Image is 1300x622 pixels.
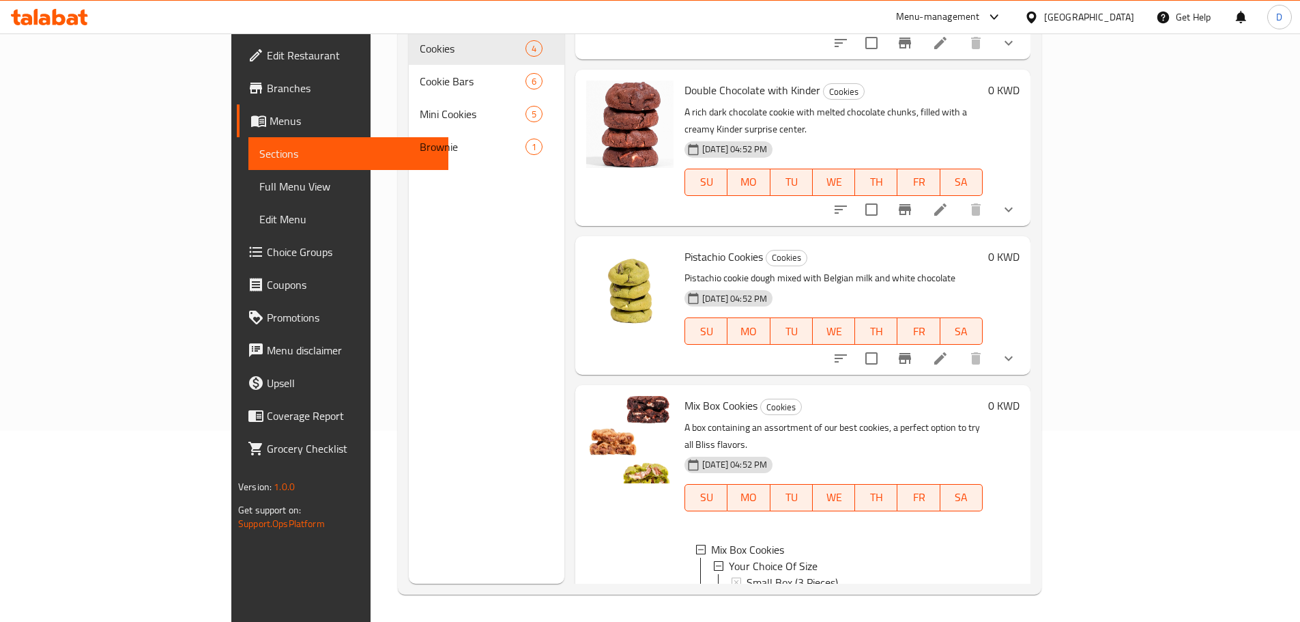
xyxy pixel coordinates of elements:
[259,211,437,227] span: Edit Menu
[237,432,448,465] a: Grocery Checklist
[940,169,983,196] button: SA
[409,32,564,65] div: Cookies4
[420,40,525,57] span: Cookies
[525,139,543,155] div: items
[733,487,764,507] span: MO
[896,9,980,25] div: Menu-management
[274,478,295,496] span: 1.0.0
[889,193,921,226] button: Branch-specific-item
[747,574,838,591] span: Small Box (3 Pieces)
[267,277,437,293] span: Coupons
[733,172,764,192] span: MO
[959,193,992,226] button: delete
[237,334,448,367] a: Menu disclaimer
[267,80,437,96] span: Branches
[988,396,1020,415] h6: 0 KWD
[1276,10,1282,25] span: D
[267,440,437,457] span: Grocery Checklist
[267,309,437,326] span: Promotions
[697,143,772,156] span: [DATE] 04:52 PM
[946,487,977,507] span: SA
[1044,10,1134,25] div: [GEOGRAPHIC_DATA]
[992,193,1025,226] button: show more
[861,322,892,341] span: TH
[248,203,448,236] a: Edit Menu
[946,172,977,192] span: SA
[684,169,727,196] button: SU
[855,169,897,196] button: TH
[237,39,448,72] a: Edit Restaurant
[248,170,448,203] a: Full Menu View
[684,484,727,511] button: SU
[959,342,992,375] button: delete
[684,246,763,267] span: Pistachio Cookies
[586,247,674,335] img: Pistachio Cookies
[248,137,448,170] a: Sections
[420,106,525,122] span: Mini Cookies
[1000,201,1017,218] svg: Show Choices
[818,172,850,192] span: WE
[691,487,722,507] span: SU
[903,487,934,507] span: FR
[526,75,542,88] span: 6
[932,350,949,367] a: Edit menu item
[684,317,727,345] button: SU
[237,301,448,334] a: Promotions
[420,139,525,155] div: Brownie
[586,81,674,168] img: Double Chocolate with Kinder
[959,27,992,59] button: delete
[684,395,757,416] span: Mix Box Cookies
[1000,350,1017,367] svg: Show Choices
[691,322,722,341] span: SU
[525,73,543,89] div: items
[586,396,674,483] img: Mix Box Cookies
[525,106,543,122] div: items
[420,73,525,89] span: Cookie Bars
[903,172,934,192] span: FR
[267,408,437,424] span: Coverage Report
[409,130,564,163] div: Brownie1
[776,172,807,192] span: TU
[940,484,983,511] button: SA
[733,322,764,341] span: MO
[861,172,892,192] span: TH
[761,399,801,415] span: Cookies
[988,247,1020,266] h6: 0 KWD
[824,193,857,226] button: sort-choices
[238,501,301,519] span: Get support on:
[760,399,802,415] div: Cookies
[237,367,448,399] a: Upsell
[823,83,865,100] div: Cookies
[237,236,448,268] a: Choice Groups
[770,484,813,511] button: TU
[855,484,897,511] button: TH
[697,458,772,471] span: [DATE] 04:52 PM
[857,29,886,57] span: Select to update
[897,317,940,345] button: FR
[818,487,850,507] span: WE
[684,80,820,100] span: Double Chocolate with Kinder
[903,322,934,341] span: FR
[684,419,983,453] p: A box containing an assortment of our best cookies, a perfect option to try all Bliss flavors.
[526,141,542,154] span: 1
[824,27,857,59] button: sort-choices
[770,169,813,196] button: TU
[409,65,564,98] div: Cookie Bars6
[409,98,564,130] div: Mini Cookies5
[727,169,770,196] button: MO
[409,27,564,169] nav: Menu sections
[824,84,864,100] span: Cookies
[237,72,448,104] a: Branches
[889,27,921,59] button: Branch-specific-item
[857,195,886,224] span: Select to update
[727,317,770,345] button: MO
[818,322,850,341] span: WE
[897,484,940,511] button: FR
[238,515,325,533] a: Support.OpsPlatform
[770,317,813,345] button: TU
[729,558,818,574] span: Your Choice Of Size
[267,342,437,358] span: Menu disclaimer
[526,108,542,121] span: 5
